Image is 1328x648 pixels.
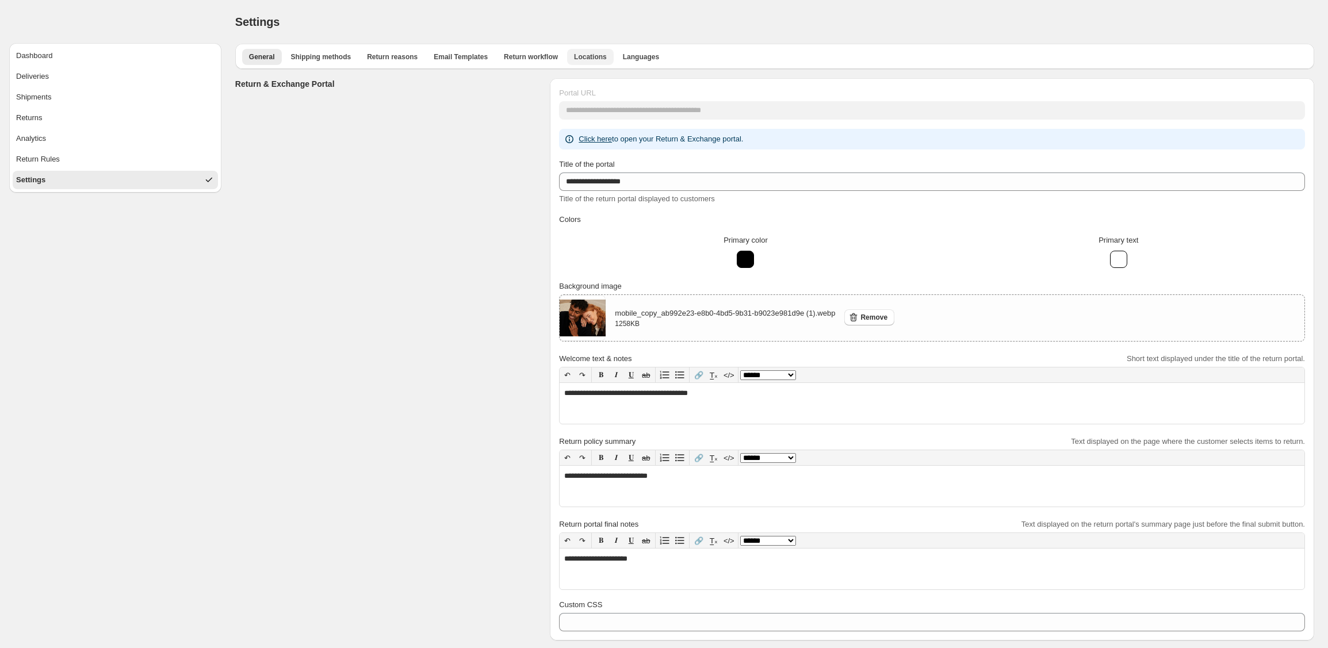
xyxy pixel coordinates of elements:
button: Bullet list [672,367,687,382]
span: Primary text [1099,236,1138,244]
span: Short text displayed under the title of the return portal. [1127,354,1305,363]
span: Return workflow [504,52,558,62]
span: Settings [235,16,280,28]
span: to open your Return & Exchange portal. [579,135,743,143]
span: 𝐔 [629,370,634,379]
button: 𝐔 [623,450,638,465]
span: Return reasons [367,52,418,62]
button: 𝐔 [623,533,638,548]
span: 𝐔 [629,453,634,462]
div: Shipments [16,91,51,103]
span: Portal URL [559,89,596,97]
s: ab [642,454,650,462]
span: 𝐔 [629,536,634,545]
button: Bullet list [672,533,687,548]
button: Deliveries [13,67,218,86]
button: 𝑰 [608,533,623,548]
button: 𝐔 [623,367,638,382]
button: ↷ [575,367,590,382]
button: 𝑰 [608,450,623,465]
button: Settings [13,171,218,189]
div: Settings [16,174,45,186]
button: ↶ [560,367,575,382]
button: 🔗 [691,450,706,465]
button: 🔗 [691,533,706,548]
s: ab [642,536,650,545]
span: Title of the return portal displayed to customers [559,194,714,203]
span: Welcome text & notes [559,354,632,363]
span: Title of the portal [559,160,614,168]
span: Background image [559,282,621,290]
div: Return Rules [16,154,60,165]
div: Deliveries [16,71,49,82]
button: </> [721,367,736,382]
a: Click here [579,135,612,143]
button: Return Rules [13,150,218,168]
span: Colors [559,215,581,224]
span: Languages [623,52,659,62]
button: Shipments [13,88,218,106]
s: ab [642,371,650,379]
button: 𝐁 [594,533,608,548]
button: Analytics [13,129,218,148]
button: 𝐁 [594,450,608,465]
button: Bullet list [672,450,687,465]
div: mobile_copy_ab992e23-e8b0-4bd5-9b31-b9023e981d9e (1).webp [615,308,835,328]
button: Numbered list [657,450,672,465]
button: Dashboard [13,47,218,65]
button: 𝑰 [608,367,623,382]
button: </> [721,533,736,548]
button: ab [638,533,653,548]
button: ↷ [575,450,590,465]
p: 1258 KB [615,319,835,328]
button: ↷ [575,533,590,548]
button: T̲ₓ [706,450,721,465]
span: Text displayed on the return portal's summary page just before the final submit button. [1021,520,1305,528]
h3: Return & Exchange Portal [235,78,541,90]
span: Return policy summary [559,437,636,446]
span: Email Templates [434,52,488,62]
button: T̲ₓ [706,533,721,548]
button: ab [638,450,653,465]
span: Locations [574,52,607,62]
div: Dashboard [16,50,53,62]
button: 𝐁 [594,367,608,382]
span: Text displayed on the page where the customer selects items to return. [1071,437,1305,446]
button: Returns [13,109,218,127]
div: Returns [16,112,43,124]
span: Primary color [724,236,768,244]
span: Return portal final notes [559,520,638,528]
button: Numbered list [657,367,672,382]
button: 🔗 [691,367,706,382]
button: T̲ₓ [706,367,721,382]
span: Remove [860,313,887,322]
button: Numbered list [657,533,672,548]
button: ↶ [560,533,575,548]
div: Analytics [16,133,46,144]
span: Shipping methods [291,52,351,62]
span: Custom CSS [559,600,602,609]
button: Remove [844,309,894,325]
button: ab [638,367,653,382]
button: </> [721,450,736,465]
span: General [249,52,275,62]
button: ↶ [560,450,575,465]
